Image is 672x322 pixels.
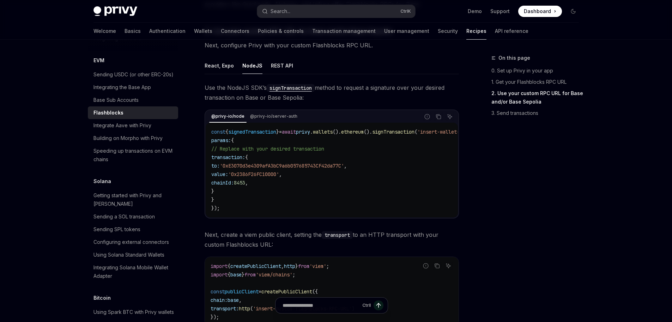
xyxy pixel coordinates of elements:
button: Send message [374,300,383,310]
span: const [211,288,225,295]
span: } [211,197,214,203]
span: On this page [498,54,530,62]
a: signTransaction [267,84,315,91]
span: { [231,137,234,144]
button: Ask AI [444,261,453,270]
a: Basics [125,23,141,40]
span: . [310,129,313,135]
a: API reference [495,23,528,40]
span: Use the NodeJS SDK’s method to request a signature over your desired transaction on Base or Base ... [205,83,459,103]
div: Sending SPL tokens [93,225,140,234]
div: Sending a SOL transaction [93,212,155,221]
button: Copy the contents from the code block [434,112,443,121]
div: Flashblocks [93,109,123,117]
a: Support [490,8,510,15]
a: Demo [468,8,482,15]
a: Using Spark BTC with Privy wallets [88,306,178,318]
a: Configuring external connectors [88,236,178,248]
a: Integrating the Base App [88,81,178,94]
span: { [225,129,228,135]
span: = [279,129,282,135]
span: publicClient [225,288,259,295]
div: Base Sub Accounts [93,96,139,104]
a: Dashboard [518,6,562,17]
span: base [230,271,242,278]
a: Connectors [221,23,249,40]
span: const [211,129,225,135]
a: Base Sub Accounts [88,94,178,106]
a: Authentication [149,23,186,40]
button: Ask AI [445,112,454,121]
span: } [211,188,214,194]
span: to: [211,163,220,169]
span: , [245,180,248,186]
a: Security [438,23,458,40]
span: createPublicClient [261,288,312,295]
div: NodeJS [242,57,262,74]
a: Recipes [466,23,486,40]
span: import [211,271,228,278]
span: signedTransaction [228,129,276,135]
div: Integrate Aave with Privy [93,121,151,130]
button: Copy the contents from the code block [432,261,442,270]
span: '0x2386F26FC10000' [228,171,279,177]
span: Dashboard [524,8,551,15]
a: Speeding up transactions on EVM chains [88,145,178,166]
code: transport [322,231,353,239]
a: Sending SPL tokens [88,223,178,236]
a: Transaction management [312,23,376,40]
span: { [245,154,248,160]
span: (). [333,129,341,135]
a: 1. Get your Flashblocks RPC URL [491,76,585,88]
a: Sending a SOL transaction [88,210,178,223]
span: transaction: [211,154,245,160]
span: Ctrl K [400,8,411,14]
a: Building on Morpho with Privy [88,132,178,145]
h5: Solana [93,177,111,186]
a: Integrating Solana Mobile Wallet Adapter [88,261,178,282]
button: Open search [257,5,415,18]
code: signTransaction [267,84,315,92]
span: wallets [313,129,333,135]
div: Using Spark BTC with Privy wallets [93,308,174,316]
div: Speeding up transactions on EVM chains [93,147,174,164]
h5: Bitcoin [93,294,111,302]
span: 'viem/chains' [256,271,292,278]
span: , [281,263,284,269]
span: (). [364,129,372,135]
button: Report incorrect code [423,112,432,121]
span: { [228,263,230,269]
div: Getting started with Privy and [PERSON_NAME] [93,191,174,208]
a: Using Solana Standard Wallets [88,248,178,261]
span: { [228,271,230,278]
h5: EVM [93,56,104,65]
span: from [244,271,256,278]
div: React, Expo [205,57,234,74]
button: Report incorrect code [421,261,430,270]
div: @privy-io/server-auth [248,112,299,121]
div: Using Solana Standard Wallets [93,251,164,259]
div: Configuring external connectors [93,238,169,246]
span: createPublicClient [230,263,281,269]
div: Sending USDC (or other ERC-20s) [93,70,174,79]
a: 3. Send transactions [491,107,585,119]
a: 0. Set up Privy in your app [491,65,585,76]
button: Toggle dark mode [568,6,579,17]
a: Flashblocks [88,106,178,119]
span: ; [292,271,295,278]
a: Policies & controls [258,23,304,40]
span: ( [414,129,417,135]
span: import [211,263,228,269]
span: } [276,129,279,135]
span: = [259,288,261,295]
div: Integrating the Base App [93,83,151,92]
span: 'viem' [309,263,326,269]
span: // Replace with your desired transaction [211,146,324,152]
div: Integrating Solana Mobile Wallet Adapter [93,263,174,280]
input: Ask a question... [283,298,359,313]
a: Getting started with Privy and [PERSON_NAME] [88,189,178,210]
span: signTransaction [372,129,414,135]
span: chainId: [211,180,234,186]
img: dark logo [93,6,137,16]
span: value: [211,171,228,177]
